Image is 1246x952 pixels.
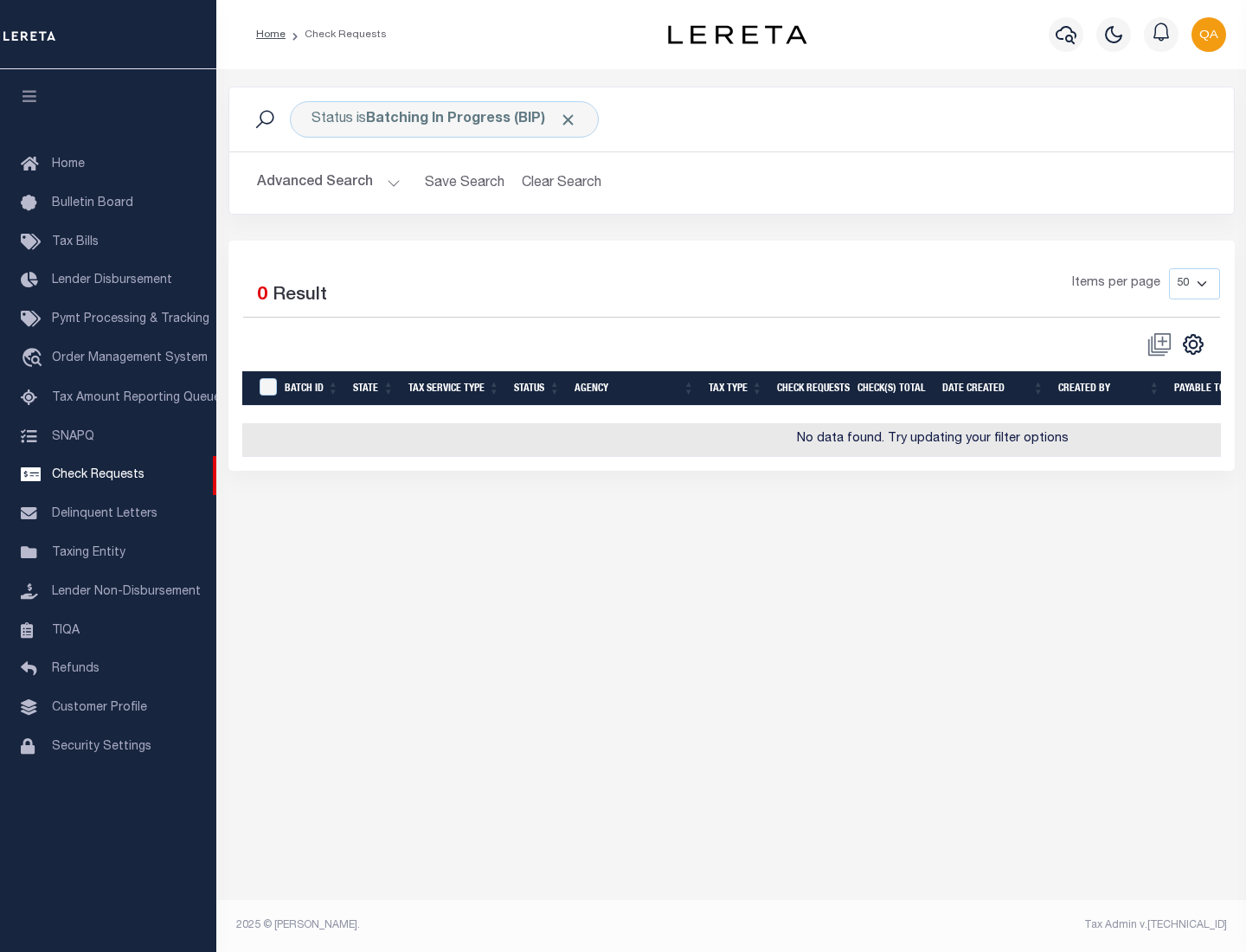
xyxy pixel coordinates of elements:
span: Bulletin Board [52,197,133,209]
span: SNAPQ [52,430,94,442]
th: Check Requests [770,371,851,407]
th: Tax Service Type: activate to sort column ascending [401,371,507,407]
div: Status is [290,101,599,138]
a: Home [256,29,286,40]
img: svg+xml;base64,PHN2ZyB4bWxucz0iaHR0cDovL3d3dy53My5vcmcvMjAwMC9zdmciIHBvaW50ZXItZXZlbnRzPSJub25lIi... [1191,17,1226,52]
span: Customer Profile [52,702,147,714]
span: Check Requests [52,469,145,481]
th: Tax Type: activate to sort column ascending [702,371,770,407]
span: Lender Non-Disbursement [52,586,201,598]
span: Home [52,158,85,170]
span: Items per page [1072,274,1160,293]
th: Agency: activate to sort column ascending [568,371,702,407]
div: 2025 © [PERSON_NAME]. [223,917,732,933]
span: Security Settings [52,741,151,753]
span: Delinquent Letters [52,508,157,520]
th: Date Created: activate to sort column ascending [935,371,1051,407]
th: Batch Id: activate to sort column ascending [278,371,346,407]
img: logo-dark.svg [668,25,806,44]
span: Tax Amount Reporting Queue [52,392,221,404]
b: Batching In Progress (BIP) [366,113,577,126]
th: Check(s) Total [851,371,935,407]
span: Refunds [52,663,100,675]
span: Lender Disbursement [52,274,172,286]
li: Check Requests [286,27,387,42]
th: Status: activate to sort column ascending [507,371,568,407]
button: Clear Search [515,166,609,200]
span: TIQA [52,624,80,636]
span: Click to Remove [559,111,577,129]
i: travel_explore [21,348,48,370]
button: Advanced Search [257,166,401,200]
span: Pymt Processing & Tracking [52,313,209,325]
span: Tax Bills [52,236,99,248]
label: Result [273,282,327,310]
div: Tax Admin v.[TECHNICAL_ID] [744,917,1227,933]
span: 0 [257,286,267,305]
span: Taxing Entity [52,547,125,559]
th: State: activate to sort column ascending [346,371,401,407]
span: Order Management System [52,352,208,364]
th: Created By: activate to sort column ascending [1051,371,1167,407]
button: Save Search [414,166,515,200]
